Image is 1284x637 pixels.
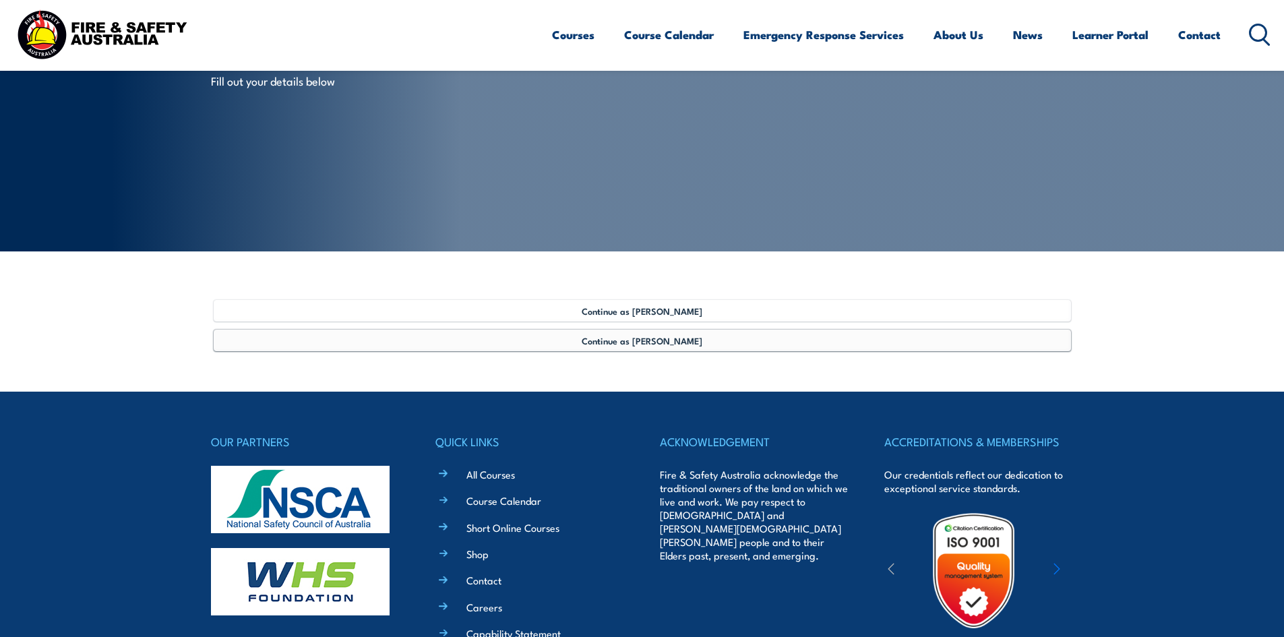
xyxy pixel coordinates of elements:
[466,467,515,481] a: All Courses
[466,493,541,508] a: Course Calendar
[1178,17,1221,53] a: Contact
[552,17,594,53] a: Courses
[466,600,502,614] a: Careers
[435,432,624,451] h4: QUICK LINKS
[582,305,702,316] span: Continue as [PERSON_NAME]
[915,512,1033,630] img: Untitled design (19)
[1033,547,1151,594] img: ewpa-logo
[466,547,489,561] a: Shop
[211,466,390,533] img: nsca-logo-footer
[743,17,904,53] a: Emergency Response Services
[660,432,849,451] h4: ACKNOWLEDGEMENT
[934,17,983,53] a: About Us
[582,335,702,346] span: Continue as [PERSON_NAME]
[660,468,849,562] p: Fire & Safety Australia acknowledge the traditional owners of the land on which we live and work....
[1072,17,1149,53] a: Learner Portal
[1013,17,1043,53] a: News
[624,17,714,53] a: Course Calendar
[211,548,390,615] img: whs-logo-footer
[884,468,1073,495] p: Our credentials reflect our dedication to exceptional service standards.
[466,573,501,587] a: Contact
[884,432,1073,451] h4: ACCREDITATIONS & MEMBERSHIPS
[211,73,457,88] p: Fill out your details below
[466,520,559,535] a: Short Online Courses
[211,432,400,451] h4: OUR PARTNERS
